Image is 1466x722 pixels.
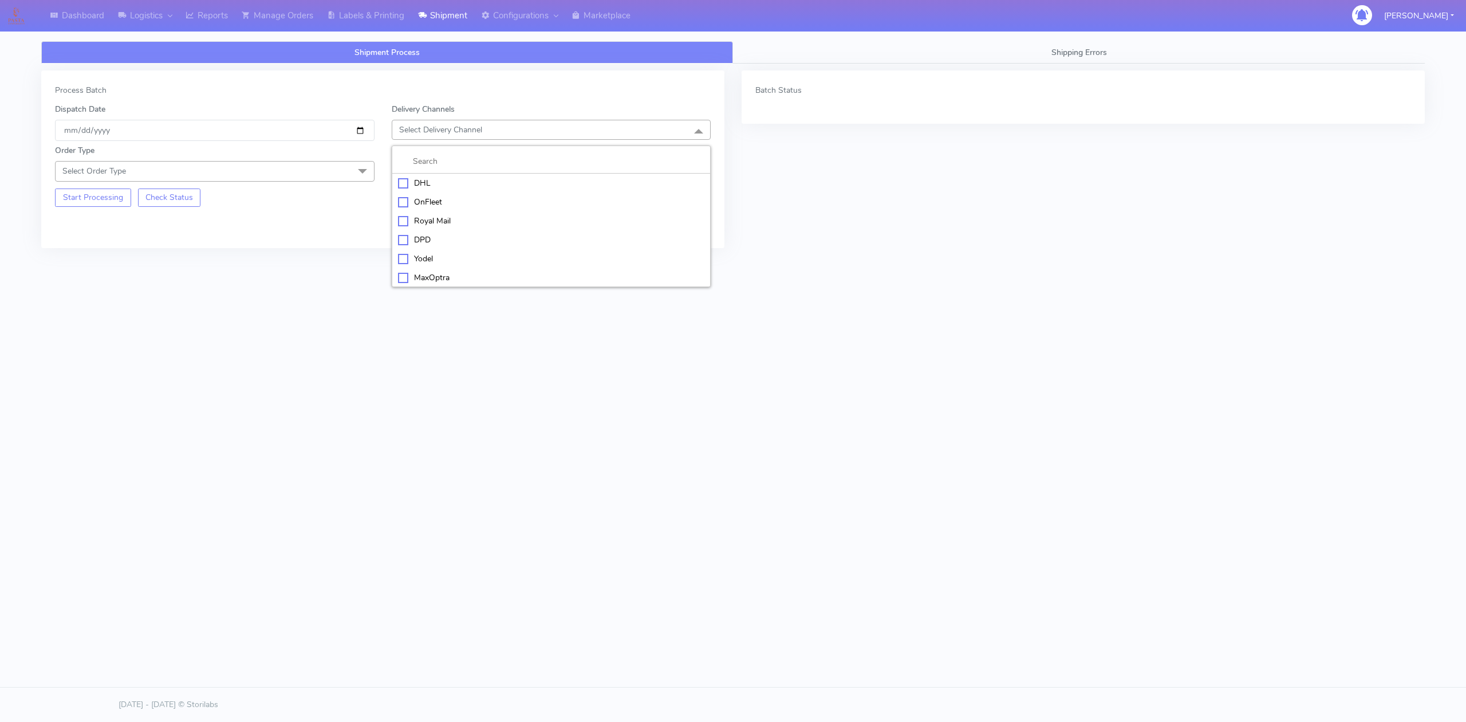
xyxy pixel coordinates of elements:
div: DPD [398,234,705,246]
div: Yodel [398,253,705,265]
input: multiselect-search [398,155,705,167]
div: Process Batch [55,84,711,96]
div: DHL [398,177,705,189]
div: MaxOptra [398,272,705,284]
button: Start Processing [55,189,131,207]
span: Select Delivery Channel [399,124,482,135]
label: Dispatch Date [55,103,105,115]
div: Royal Mail [398,215,705,227]
label: Delivery Channels [392,103,455,115]
ul: Tabs [41,41,1425,64]
button: [PERSON_NAME] [1376,4,1463,28]
label: Order Type [55,144,94,156]
span: Shipment Process [354,47,420,58]
button: Check Status [138,189,201,207]
div: Batch Status [755,84,1411,96]
span: Select Order Type [62,166,126,176]
span: Shipping Errors [1051,47,1107,58]
div: OnFleet [398,196,705,208]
